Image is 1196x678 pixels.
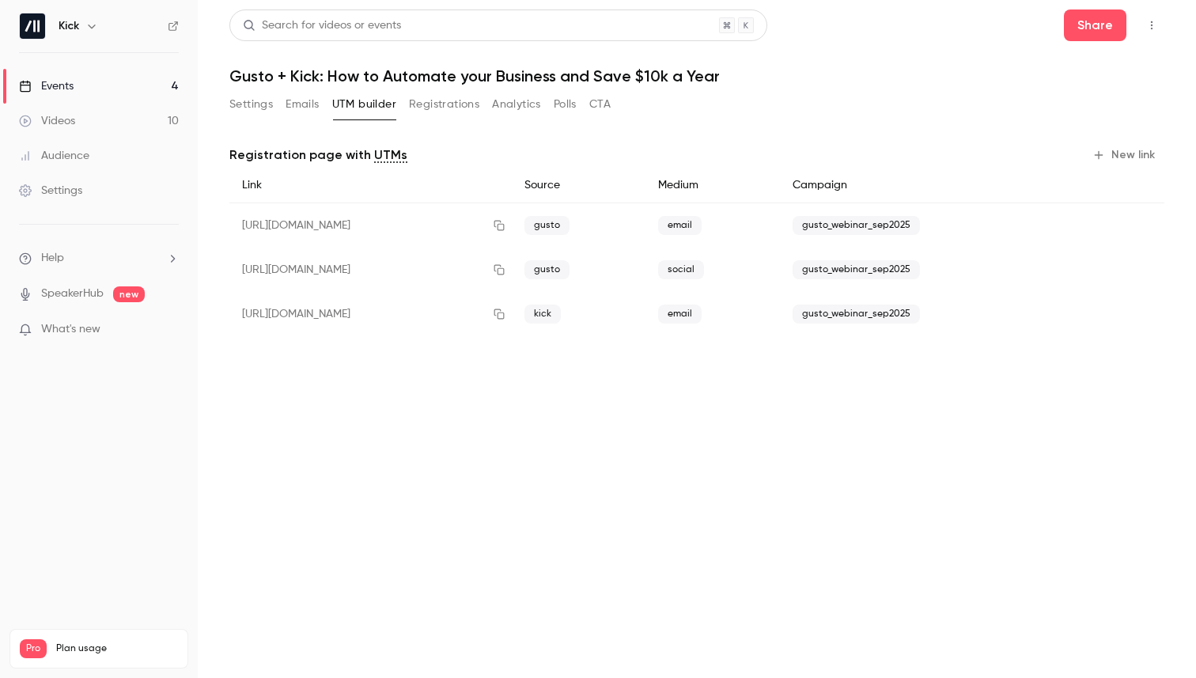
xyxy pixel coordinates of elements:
[229,92,273,117] button: Settings
[229,168,512,203] div: Link
[554,92,577,117] button: Polls
[793,216,920,235] span: gusto_webinar_sep2025
[1064,9,1126,41] button: Share
[524,216,570,235] span: gusto
[645,168,780,203] div: Medium
[19,183,82,199] div: Settings
[780,168,1069,203] div: Campaign
[229,248,512,292] div: [URL][DOMAIN_NAME]
[658,260,704,279] span: social
[56,642,178,655] span: Plan usage
[20,13,45,39] img: Kick
[59,18,79,34] h6: Kick
[793,305,920,324] span: gusto_webinar_sep2025
[41,321,100,338] span: What's new
[1086,142,1164,168] button: New link
[524,305,561,324] span: kick
[374,146,407,165] a: UTMs
[113,286,145,302] span: new
[492,92,541,117] button: Analytics
[20,639,47,658] span: Pro
[793,260,920,279] span: gusto_webinar_sep2025
[229,203,512,248] div: [URL][DOMAIN_NAME]
[409,92,479,117] button: Registrations
[160,323,179,337] iframe: Noticeable Trigger
[332,92,396,117] button: UTM builder
[19,250,179,267] li: help-dropdown-opener
[19,148,89,164] div: Audience
[229,146,407,165] p: Registration page with
[243,17,401,34] div: Search for videos or events
[286,92,319,117] button: Emails
[658,216,702,235] span: email
[19,78,74,94] div: Events
[512,168,645,203] div: Source
[229,292,512,336] div: [URL][DOMAIN_NAME]
[41,286,104,302] a: SpeakerHub
[19,113,75,129] div: Videos
[229,66,1164,85] h1: Gusto + Kick: How to Automate your Business and Save $10k a Year
[589,92,611,117] button: CTA
[658,305,702,324] span: email
[41,250,64,267] span: Help
[524,260,570,279] span: gusto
